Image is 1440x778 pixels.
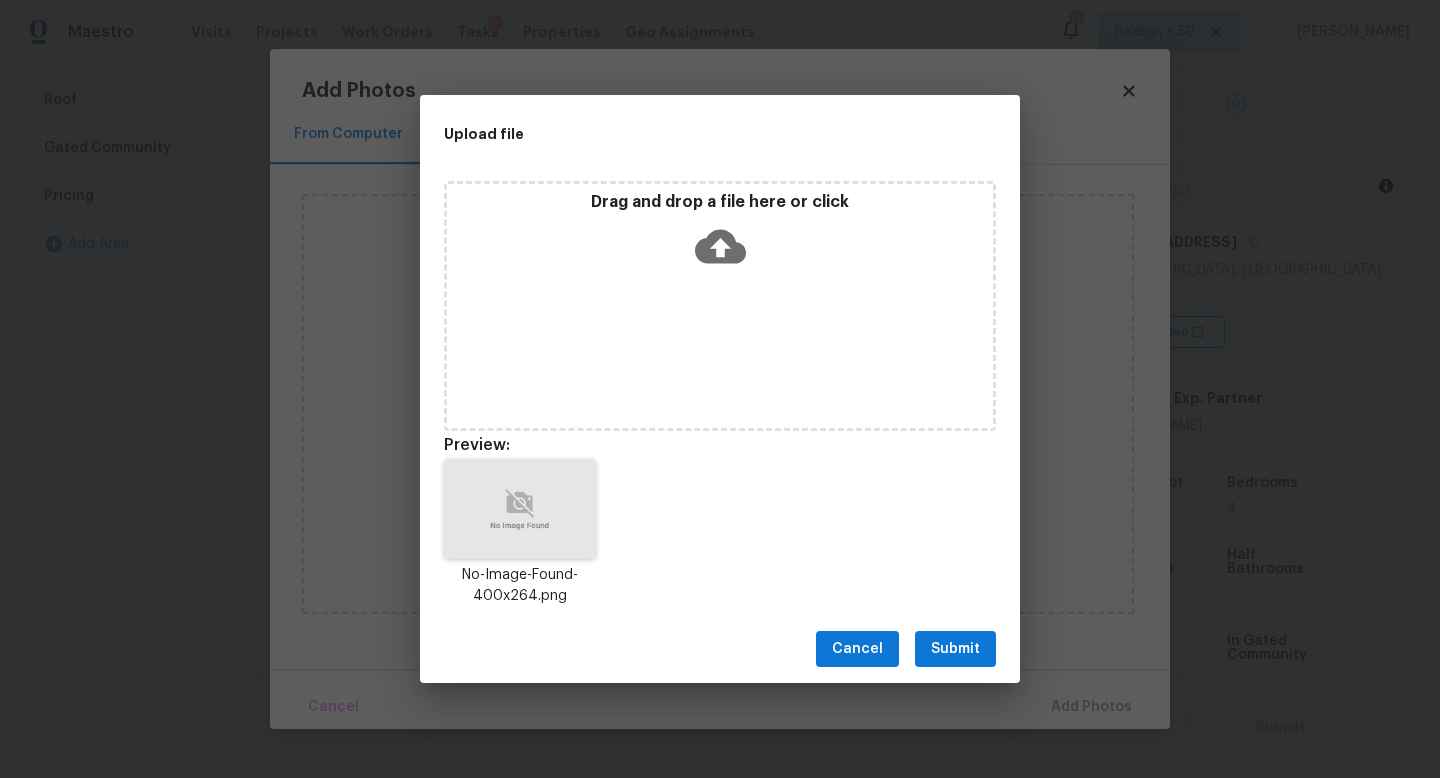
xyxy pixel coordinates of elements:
button: Submit [915,631,996,668]
img: H74S5N90oD8mGPVl2z8BBv9wmee20T9EmroWf8c3mBB0Op1Op9PpdDqdTqfT6XQ6nU6n0+l0Or+3B4cEAAAAAIL+v3aGBQAAA... [444,459,596,559]
span: Cancel [832,637,883,662]
span: Submit [931,637,980,662]
p: Drag and drop a file here or click [447,192,993,213]
button: Cancel [816,631,899,668]
p: No-Image-Found-400x264.png [444,565,596,607]
h2: Upload file [444,123,906,145]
